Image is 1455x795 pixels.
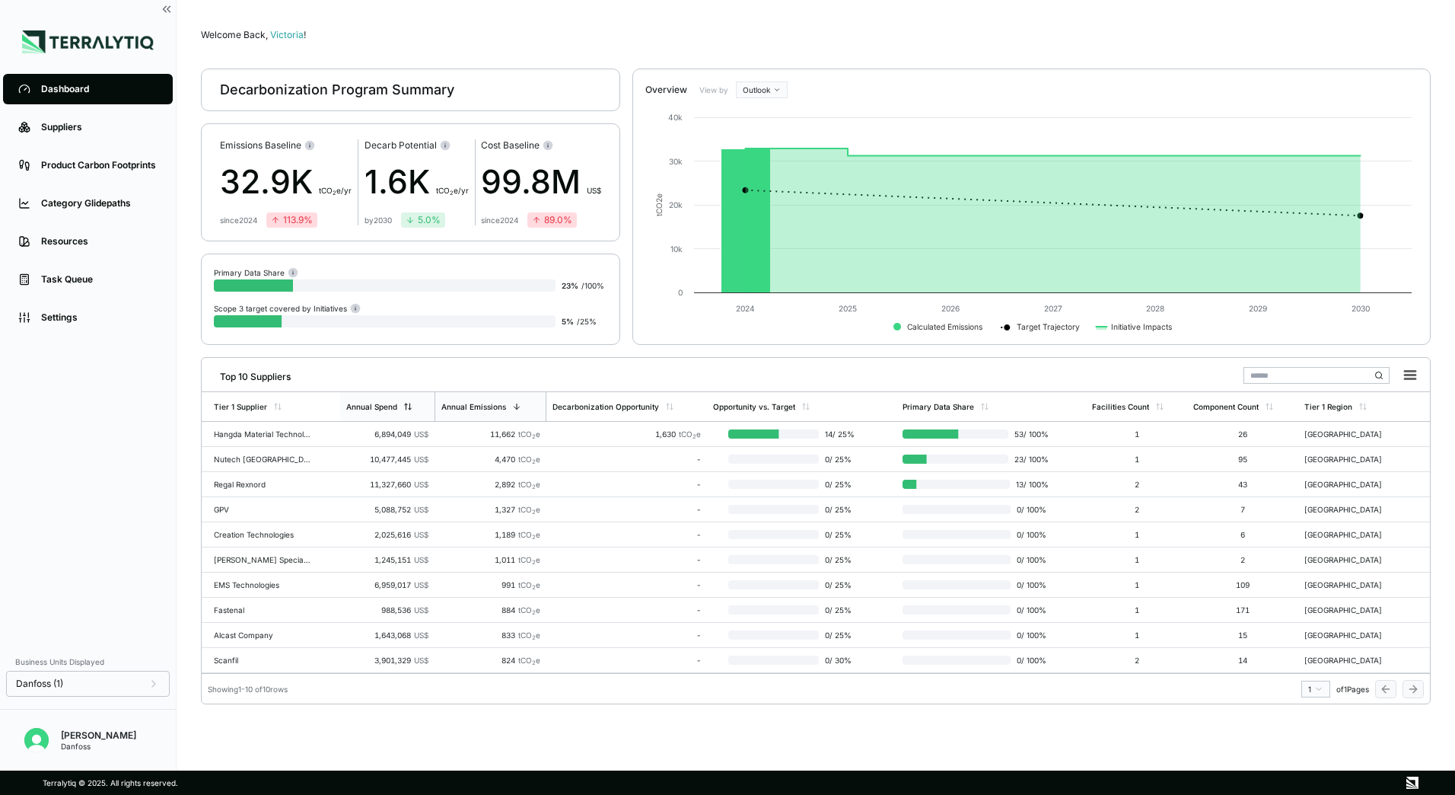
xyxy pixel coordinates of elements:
div: Scope 3 target covered by Initiatives [214,302,361,314]
div: Suppliers [41,121,158,133]
span: US$ [414,580,428,589]
div: 1,245,151 [346,555,428,564]
text: Target Trajectory [1017,322,1080,332]
div: Emissions Baseline [220,139,352,152]
div: by 2030 [365,216,392,225]
sub: 2 [532,484,536,490]
div: 1.6K [365,158,469,206]
div: Primary Data Share [903,402,974,411]
div: 1 [1092,631,1181,640]
span: tCO e [518,605,540,615]
div: Facilities Count [1092,402,1149,411]
span: 0 / 100 % [1011,555,1049,564]
span: US$ [414,656,428,665]
sub: 2 [692,433,696,440]
span: tCO e [518,656,540,665]
div: 5,088,752 [346,505,428,514]
div: 2 [1092,656,1181,665]
div: Hangda Material Technologies [214,429,311,439]
span: 0 / 25 % [819,505,859,514]
span: 0 / 30 % [819,656,859,665]
span: US$ [414,631,428,640]
text: 10k [670,244,683,254]
div: Danfoss [61,742,136,751]
div: Creation Technologies [214,530,311,539]
div: 1,189 [441,530,540,539]
text: 20k [669,200,683,209]
div: [GEOGRAPHIC_DATA] [1304,555,1402,564]
span: Danfoss (1) [16,678,63,690]
span: t CO e/yr [319,186,352,195]
div: 6 [1193,530,1292,539]
sub: 2 [333,190,336,196]
div: Component Count [1193,402,1259,411]
span: US$ [414,455,428,464]
span: 0 / 25 % [819,631,859,640]
div: 1 [1092,530,1181,539]
tspan: 2 [654,198,664,203]
div: [PERSON_NAME] [61,730,136,742]
text: Initiative Impacts [1111,322,1172,332]
text: 2026 [941,304,960,313]
span: 23 / 100 % [1008,455,1049,464]
div: 171 [1193,605,1292,615]
div: Showing 1 - 10 of 10 rows [208,685,288,694]
div: 1 [1092,605,1181,615]
div: [GEOGRAPHIC_DATA] [1304,505,1402,514]
div: 14 [1193,656,1292,665]
div: [GEOGRAPHIC_DATA] [1304,530,1402,539]
span: US$ [414,429,428,439]
span: / 25 % [577,317,597,326]
span: 23 % [562,281,578,290]
div: [GEOGRAPHIC_DATA] [1304,429,1402,439]
div: since 2024 [220,216,257,225]
sub: 2 [532,584,536,591]
span: / 100 % [581,281,604,290]
button: 1 [1301,681,1330,698]
div: 6,959,017 [346,580,428,589]
div: [GEOGRAPHIC_DATA] [1304,631,1402,640]
div: 95 [1193,455,1292,464]
div: 833 [441,631,540,640]
span: tCO e [518,631,540,640]
div: Product Carbon Footprints [41,159,158,171]
div: 1,643,068 [346,631,428,640]
div: Task Queue [41,273,158,286]
div: - [552,580,701,589]
div: - [552,631,701,640]
span: tCO e [518,480,540,489]
span: tCO e [518,455,540,464]
div: 1 [1092,455,1181,464]
text: 40k [668,113,683,122]
span: 5 % [562,317,574,326]
div: 11,662 [441,429,540,439]
div: Fastenal [214,605,311,615]
span: t CO e/yr [436,186,469,195]
span: tCO e [518,505,540,514]
div: Decarbonization Opportunity [552,402,659,411]
div: Scanfil [214,656,311,665]
div: 5.0 % [406,214,441,226]
span: 0 / 25 % [819,455,859,464]
div: Tier 1 Supplier [214,402,267,411]
div: 1 [1092,555,1181,564]
sub: 2 [450,190,454,196]
button: Outlook [736,81,788,98]
div: 7 [1193,505,1292,514]
span: 13 / 100 % [1010,480,1049,489]
text: Calculated Emissions [907,322,982,331]
div: 2 [1092,505,1181,514]
div: Dashboard [41,83,158,95]
span: 0 / 25 % [819,555,859,564]
div: 1,630 [552,429,701,439]
div: 1 [1092,580,1181,589]
text: 2025 [839,304,857,313]
text: 2030 [1352,304,1370,313]
div: [GEOGRAPHIC_DATA] [1304,480,1402,489]
div: Welcome Back, [201,29,1431,41]
div: 113.9 % [271,214,313,226]
div: Top 10 Suppliers [208,365,291,383]
span: 0 / 100 % [1011,631,1049,640]
span: US$ [587,186,601,195]
button: Open user button [18,722,55,758]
